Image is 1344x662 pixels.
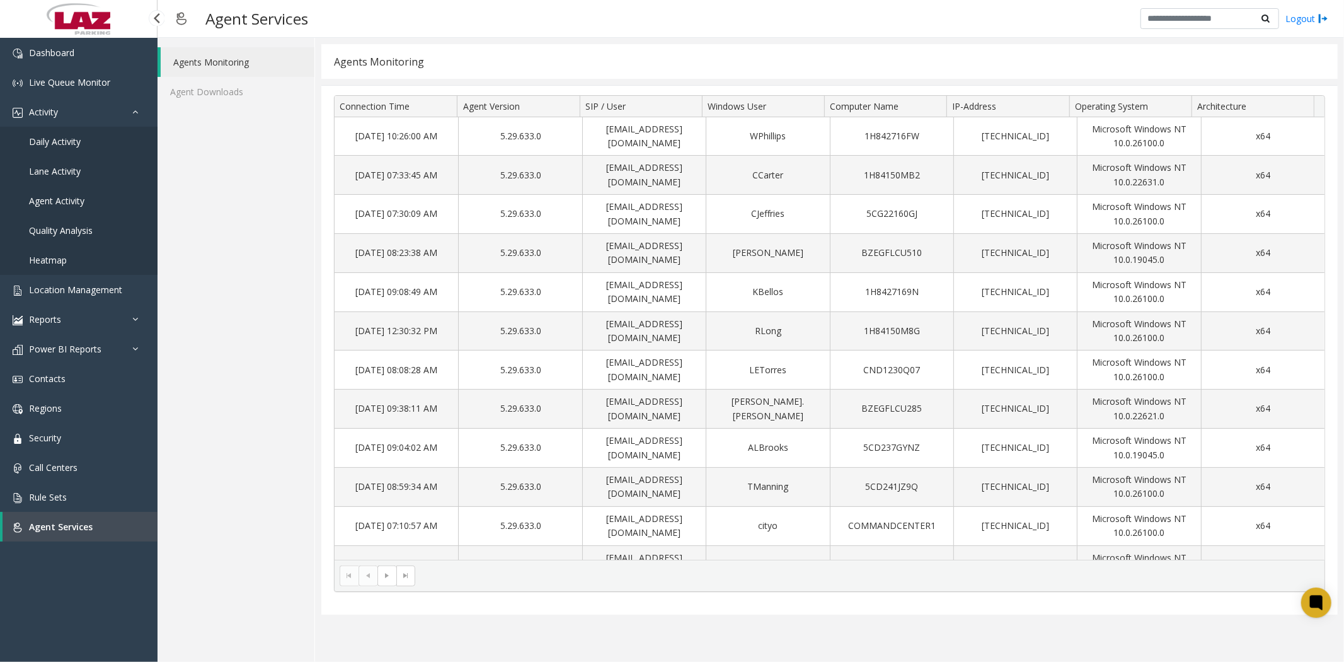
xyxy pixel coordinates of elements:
td: [TECHNICAL_ID] [953,156,1077,195]
td: [DATE] 07:30:09 AM [335,195,458,234]
td: x64 [1201,507,1324,546]
td: [TECHNICAL_ID] [953,507,1077,546]
td: [DATE] 12:30:32 PM [335,312,458,351]
td: 5.29.633.0 [458,546,582,585]
td: CJeffries [706,195,829,234]
span: Go to the next page [377,566,396,586]
img: logout [1318,12,1328,25]
span: Dashboard [29,47,74,59]
td: Microsoft Windows NT 10.0.26100.0 [1077,507,1200,546]
td: 5.29.633.0 [458,117,582,156]
td: WPhillips [706,117,829,156]
td: 5.29.633.0 [458,351,582,390]
span: SIP / User [585,100,626,112]
td: RLong [706,312,829,351]
td: [TECHNICAL_ID] [953,546,1077,585]
td: [DATE] 09:04:02 AM [335,429,458,468]
td: Microsoft Windows NT 10.0.19045.0 [1077,234,1200,273]
td: 1H84150MB2 [830,156,953,195]
td: cityo [706,507,829,546]
td: [PERSON_NAME] [706,234,829,273]
img: 'icon' [13,286,23,296]
a: Logout [1285,12,1328,25]
span: Agent Version [463,100,520,112]
td: [EMAIL_ADDRESS][DOMAIN_NAME] [582,312,706,351]
span: Go to the next page [382,571,393,581]
td: [EMAIL_ADDRESS][DOMAIN_NAME] [582,546,706,585]
td: [TECHNICAL_ID] [953,234,1077,273]
span: Operating System [1075,100,1148,112]
td: 5.29.633.0 [458,156,582,195]
td: [DATE] 09:38:11 AM [335,390,458,429]
td: x64 [1201,273,1324,312]
td: [EMAIL_ADDRESS][DOMAIN_NAME] [582,507,706,546]
td: [TECHNICAL_ID] [953,351,1077,390]
td: Microsoft Windows NT 10.0.26100.0 [1077,312,1200,351]
td: CND1230Q07 [830,351,953,390]
div: Data table [335,96,1324,560]
td: TManning [706,468,829,507]
td: 5.29.633.0 [458,507,582,546]
img: 'icon' [13,404,23,414]
td: [TECHNICAL_ID] [953,195,1077,234]
td: Microsoft Windows NT 10.0.26100.0 [1077,273,1200,312]
td: x64 [1201,546,1324,585]
img: 'icon' [13,49,23,59]
td: 5.29.633.0 [458,273,582,312]
td: [EMAIL_ADDRESS][DOMAIN_NAME] [582,195,706,234]
td: x64 [1201,351,1324,390]
td: KBellos [706,273,829,312]
span: Heatmap [29,254,67,266]
span: Security [29,432,61,444]
td: [TECHNICAL_ID] [953,390,1077,429]
td: 5CD237GYNZ [830,429,953,468]
td: BZEGFLCU285 [830,390,953,429]
td: x64 [1201,117,1324,156]
span: Lane Activity [29,165,81,177]
span: Live Queue Monitor [29,76,110,88]
a: Agent Downloads [158,77,314,107]
span: Daily Activity [29,136,81,148]
td: Microsoft Windows NT 10.0.26100.0 [1077,351,1200,390]
td: RRodriguez [706,546,829,585]
td: 5.29.633.0 [458,312,582,351]
td: [TECHNICAL_ID] [953,117,1077,156]
td: BZEGFLCU510 [830,234,953,273]
span: Computer Name [830,100,899,112]
img: 'icon' [13,78,23,88]
td: Microsoft Windows NT 10.0.19045.0 [1077,429,1200,468]
span: Rule Sets [29,491,67,503]
td: Microsoft Windows NT 10.0.22631.0 [1077,156,1200,195]
td: [EMAIL_ADDRESS][DOMAIN_NAME] [582,390,706,429]
span: Agent Activity [29,195,84,207]
img: 'icon' [13,315,23,325]
span: Regions [29,402,62,414]
h3: Agent Services [199,3,314,34]
span: Activity [29,106,58,118]
td: [PERSON_NAME].[PERSON_NAME] [706,390,829,429]
td: [EMAIL_ADDRESS][DOMAIN_NAME] [582,468,706,507]
a: Agents Monitoring [161,47,314,77]
img: pageIcon [170,3,193,34]
span: IP-Address [953,100,997,112]
td: Microsoft Windows NT 10.0.26100.0 [1077,195,1200,234]
td: 5.29.633.0 [458,234,582,273]
img: 'icon' [13,345,23,355]
span: Go to the last page [401,571,411,581]
td: Microsoft Windows NT 10.0.26100.0 [1077,117,1200,156]
td: 5.29.633.0 [458,390,582,429]
img: 'icon' [13,493,23,503]
span: Call Centers [29,462,78,473]
td: [DATE] 07:10:57 AM [335,507,458,546]
td: [TECHNICAL_ID] [953,429,1077,468]
td: 5CG111954M [830,546,953,585]
td: [EMAIL_ADDRESS][DOMAIN_NAME] [582,273,706,312]
img: 'icon' [13,375,23,385]
td: 5.29.633.0 [458,468,582,507]
span: Go to the last page [396,566,415,586]
td: Microsoft Windows NT 10.0.22621.0 [1077,390,1200,429]
td: Microsoft Windows NT 10.0.26100.0 [1077,468,1200,507]
td: [DATE] 08:23:38 AM [335,234,458,273]
span: Connection Time [340,100,410,112]
span: Reports [29,313,61,325]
